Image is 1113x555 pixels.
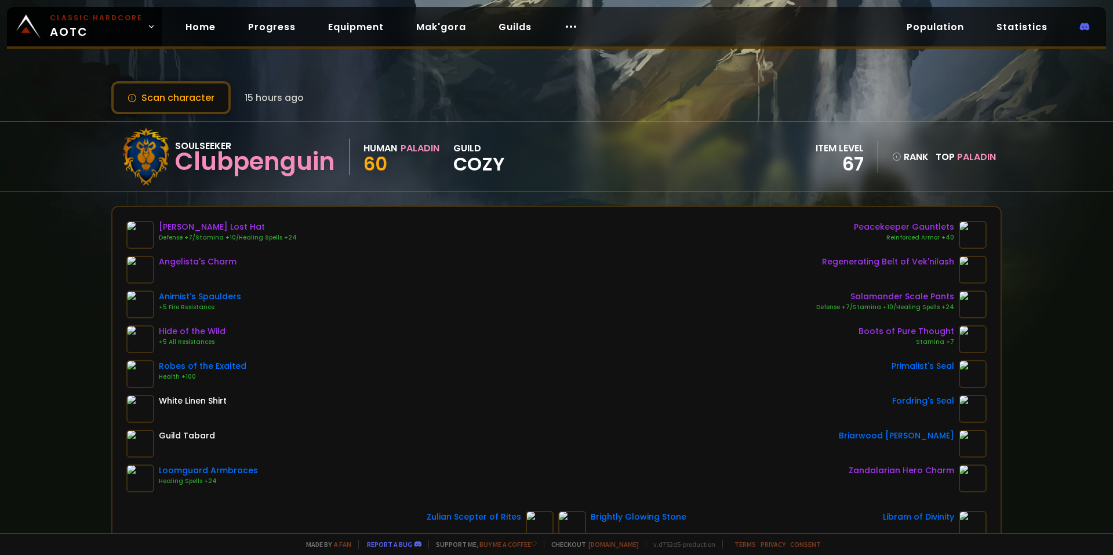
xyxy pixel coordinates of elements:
div: Regenerating Belt of Vek'nilash [822,256,954,268]
a: Consent [790,540,821,549]
img: item-21690 [126,256,154,284]
img: item-22713 [526,511,554,539]
div: Boots of Pure Thought [859,325,954,338]
div: [PERSON_NAME] Lost Hat [159,221,297,233]
div: Fordring's Seal [892,395,954,407]
div: Reinforced Armor +40 [854,233,954,242]
img: item-19928 [126,291,154,318]
img: item-23201 [959,511,987,539]
div: Salamander Scale Pants [816,291,954,303]
small: Classic Hardcore [50,13,143,23]
img: item-18510 [126,325,154,353]
div: Defense +7/Stamina +10/Healing Spells +24 [816,303,954,312]
span: 15 hours ago [245,90,304,105]
div: Soulseeker [175,139,335,153]
button: Scan character [111,81,231,114]
img: item-19863 [959,360,987,388]
a: Home [176,15,225,39]
img: item-13346 [126,360,154,388]
a: Population [897,15,973,39]
div: Briarwood [PERSON_NAME] [839,430,954,442]
a: Equipment [319,15,393,39]
div: Hide of the Wild [159,325,225,338]
span: v. d752d5 - production [646,540,715,549]
img: item-5976 [126,430,154,458]
span: Paladin [957,150,996,164]
a: Privacy [761,540,785,549]
div: rank [892,150,929,164]
div: Human [363,141,397,155]
a: Terms [734,540,756,549]
div: Loomguard Armbraces [159,465,258,477]
div: Clubpenguin [175,153,335,171]
img: item-20264 [959,221,987,249]
div: Health +100 [159,372,246,382]
div: Angelista's Charm [159,256,237,268]
div: Zulian Scepter of Rites [427,511,521,523]
div: Animist's Spaulders [159,291,241,303]
img: item-18875 [959,291,987,318]
div: White Linen Shirt [159,395,227,407]
img: item-16058 [959,395,987,423]
div: Zandalarian Hero Charm [849,465,954,477]
a: Buy me a coffee [479,540,537,549]
div: 67 [816,155,864,173]
img: item-19437 [959,325,987,353]
a: [DOMAIN_NAME] [588,540,639,549]
div: Primalist's Seal [892,360,954,372]
a: Mak'gora [407,15,475,39]
img: item-21609 [959,256,987,284]
a: a fan [334,540,351,549]
img: item-2576 [126,395,154,423]
div: Peacekeeper Gauntlets [854,221,954,233]
div: Libram of Divinity [883,511,954,523]
span: Cozy [453,155,505,173]
img: item-19950 [959,465,987,492]
span: Support me, [428,540,537,549]
a: Guilds [489,15,541,39]
span: Made by [299,540,351,549]
img: item-12930 [959,430,987,458]
span: 60 [363,151,387,177]
div: Stamina +7 [859,338,954,347]
div: Paladin [401,141,439,155]
div: item level [816,141,864,155]
div: Guild Tabard [159,430,215,442]
div: +5 Fire Resistance [159,303,241,312]
div: Top [936,150,996,164]
div: Brightly Glowing Stone [591,511,686,523]
a: Statistics [987,15,1057,39]
img: item-13969 [126,465,154,492]
div: guild [453,141,505,173]
span: Checkout [544,540,639,549]
a: Classic HardcoreAOTC [7,7,162,46]
a: Report a bug [367,540,412,549]
a: Progress [239,15,305,39]
div: Healing Spells +24 [159,477,258,486]
div: +5 All Resistances [159,338,225,347]
span: AOTC [50,13,143,41]
div: Robes of the Exalted [159,360,246,372]
img: item-21615 [126,221,154,249]
div: Defense +7/Stamina +10/Healing Spells +24 [159,233,297,242]
img: item-18523 [558,511,586,539]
